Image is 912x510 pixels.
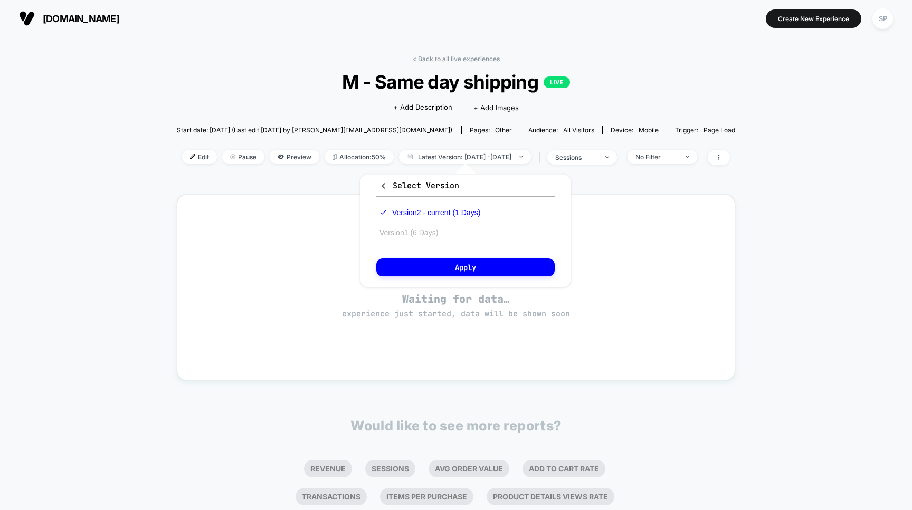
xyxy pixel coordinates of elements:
[429,460,509,477] li: Avg Order Value
[270,150,319,164] span: Preview
[205,71,708,93] span: M - Same day shipping
[19,11,35,26] img: Visually logo
[635,153,678,161] div: No Filter
[470,126,512,134] div: Pages:
[325,150,394,164] span: Allocation: 50%
[605,156,609,158] img: end
[528,126,594,134] div: Audience:
[222,150,264,164] span: Pause
[602,126,667,134] span: Device:
[16,10,122,27] button: [DOMAIN_NAME]
[675,126,735,134] div: Trigger:
[487,488,614,505] li: Product Details Views Rate
[519,156,523,158] img: end
[399,150,531,164] span: Latest Version: [DATE] - [DATE]
[536,150,547,165] span: |
[342,309,570,319] span: experience just started, data will be shown soon
[563,126,594,134] span: All Visitors
[872,8,893,29] div: SP
[555,153,597,161] div: sessions
[686,156,689,158] img: end
[182,150,217,164] span: Edit
[544,76,570,88] p: LIVE
[296,488,367,505] li: Transactions
[332,154,337,160] img: rebalance
[379,180,459,191] span: Select Version
[376,258,555,276] button: Apply
[376,228,441,237] button: Version1 (6 Days)
[376,208,483,217] button: Version2 - current (1 Days)
[407,154,413,159] img: calendar
[376,180,555,197] button: Select Version
[473,103,519,112] span: + Add Images
[365,460,415,477] li: Sessions
[196,292,717,320] span: Waiting for data…
[412,55,500,63] a: < Back to all live experiences
[380,488,473,505] li: Items Per Purchase
[350,418,562,434] p: Would like to see more reports?
[766,9,861,28] button: Create New Experience
[704,126,735,134] span: Page Load
[495,126,512,134] span: other
[43,13,119,24] span: [DOMAIN_NAME]
[869,8,896,30] button: SP
[639,126,659,134] span: mobile
[393,102,452,113] span: + Add Description
[190,154,195,159] img: edit
[304,460,352,477] li: Revenue
[522,460,605,477] li: Add To Cart Rate
[230,154,235,159] img: end
[177,126,452,134] span: Start date: [DATE] (Last edit [DATE] by [PERSON_NAME][EMAIL_ADDRESS][DOMAIN_NAME])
